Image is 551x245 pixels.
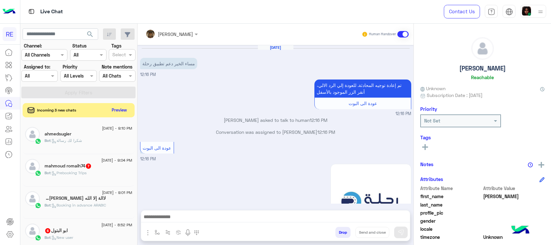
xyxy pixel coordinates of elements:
[140,72,156,77] span: 12:16 PM
[420,85,445,92] span: Unknown
[485,5,498,18] a: tab
[483,226,545,232] span: null
[194,230,199,235] img: make a call
[3,27,16,41] div: RE
[40,7,63,16] p: Live Chat
[101,157,132,163] span: [DATE] - 9:04 PM
[140,129,411,135] p: Conversation was assigned to [PERSON_NAME]
[420,185,482,192] span: Attribute Name
[420,226,482,232] span: locale
[420,106,437,112] h6: Priority
[102,190,132,196] span: [DATE] - 9:01 PM
[427,92,483,99] span: Subscription Date : [DATE]
[45,228,68,233] h5: ابو البتول
[140,156,156,161] span: 12:16 PM
[144,229,152,237] img: send attachment
[420,201,482,208] span: last_name
[25,224,40,238] img: defaultAdmin.png
[3,5,15,18] img: Logo
[45,196,106,201] h5: لاالة إلا الله محمد رسول
[72,42,87,49] label: Status
[176,230,181,235] img: create order
[143,145,171,151] span: عودة الى البوت
[140,117,411,123] p: [PERSON_NAME] asked to talk to human
[152,227,163,238] button: select flow
[45,228,50,233] span: 6
[173,227,184,238] button: create order
[24,63,50,70] label: Assigned to:
[45,203,51,208] span: Bot
[163,227,173,238] button: Trigger scenario
[483,185,545,192] span: Attribute Value
[483,193,545,200] span: عامر
[51,203,106,208] span: : Booking in advance ARABIC
[27,7,36,16] img: tab
[165,230,170,235] img: Trigger scenario
[317,129,335,135] span: 12:16 PM
[155,230,160,235] img: select flow
[528,162,533,167] img: notes
[24,42,42,49] label: Channel:
[471,74,494,80] h6: Reachable
[420,209,482,216] span: profile_pic
[538,162,544,168] img: add
[369,32,396,37] small: Human Handover
[111,51,126,59] div: Select
[45,235,51,240] span: Bot
[51,138,82,143] span: : شكرا لك رسالة
[505,8,513,16] img: tab
[420,161,434,167] h6: Notes
[509,219,532,242] img: hulul-logo.png
[45,131,71,137] h5: ahmedsugier
[184,229,192,237] img: send voice note
[140,58,197,69] p: 30/8/2025, 12:16 PM
[420,234,482,240] span: timezone
[25,159,40,174] img: defaultAdmin.png
[45,138,51,143] span: Bot
[86,164,91,169] span: 7
[63,63,77,70] label: Priority
[395,111,411,117] span: 12:16 PM
[483,218,545,224] span: null
[35,202,41,209] img: WhatsApp
[102,63,132,70] label: Note mentions
[349,101,377,106] span: عودة الى البوت
[35,170,41,176] img: WhatsApp
[45,170,51,175] span: Bot
[45,163,92,169] h5: mahmoud romaih74
[522,6,531,16] img: userImage
[483,234,545,240] span: Unknown
[355,227,389,238] button: Send and close
[420,218,482,224] span: gender
[111,42,121,49] label: Tags
[314,80,411,98] p: 30/8/2025, 12:16 PM
[335,227,351,238] button: Drop
[109,105,130,115] button: Preview
[37,107,76,113] span: Incoming 3 new chats
[310,117,327,123] span: 12:16 PM
[420,134,545,140] h6: Tags
[25,127,40,142] img: defaultAdmin.png
[444,5,480,18] a: Contact Us
[51,170,87,175] span: : Prebooking Trips
[488,8,495,16] img: tab
[25,191,40,206] img: defaultAdmin.png
[82,28,98,42] button: search
[35,138,41,144] img: WhatsApp
[35,235,41,241] img: WhatsApp
[536,8,545,16] img: profile
[101,222,132,228] span: [DATE] - 8:52 PM
[102,125,132,131] span: [DATE] - 9:10 PM
[398,229,404,236] img: send message
[51,235,73,240] span: : New user
[472,37,494,59] img: defaultAdmin.png
[258,45,293,50] h6: [DATE]
[420,193,482,200] span: first_name
[333,166,409,242] img: 88.jpg
[420,176,443,182] h6: Attributes
[86,30,94,38] span: search
[21,87,136,98] button: Apply Filters
[459,65,506,72] h5: [PERSON_NAME]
